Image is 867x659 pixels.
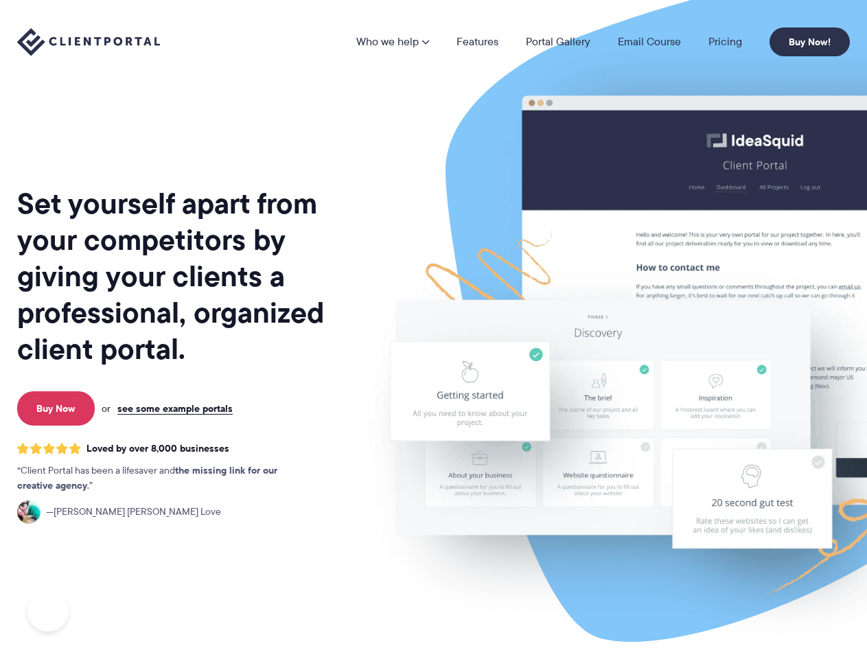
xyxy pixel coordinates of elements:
[456,36,498,47] a: Features
[708,36,742,47] a: Pricing
[102,402,111,415] span: or
[17,185,350,367] h1: Set yourself apart from your competitors by giving your clients a professional, organized client ...
[618,36,681,47] a: Email Course
[46,505,221,520] span: [PERSON_NAME] [PERSON_NAME] Love
[27,590,69,632] iframe: Toggle Customer Support
[526,36,590,47] a: Portal Gallery
[356,36,429,47] a: Who we help
[17,391,95,426] a: Buy Now
[86,443,229,454] span: Loved by over 8,000 businesses
[17,463,305,494] p: Client Portal has been a lifesaver and .
[770,27,850,56] a: Buy Now!
[117,402,233,415] a: see some example portals
[17,463,277,493] strong: the missing link for our creative agency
